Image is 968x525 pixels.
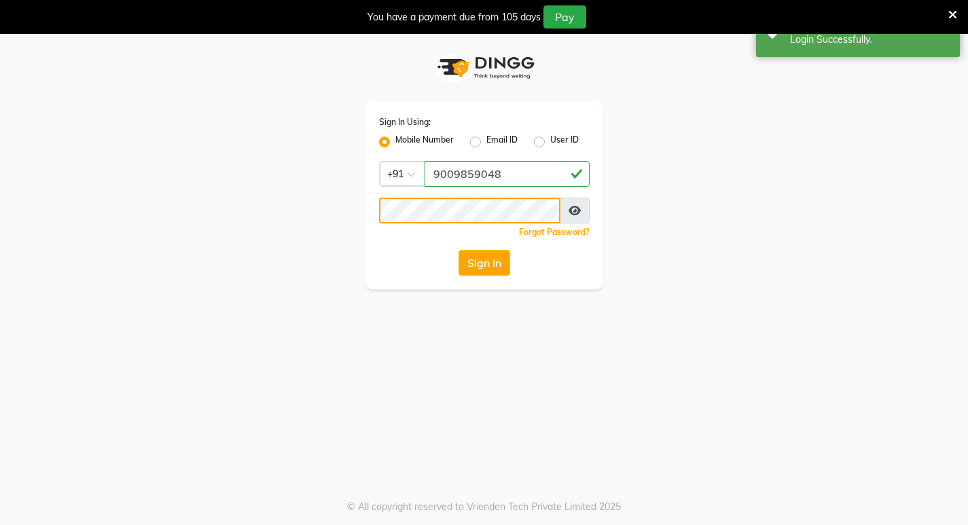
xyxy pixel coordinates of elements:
input: Username [379,198,560,223]
label: User ID [550,134,579,150]
button: Pay [543,5,586,29]
div: Login Successfully. [790,33,950,47]
label: Email ID [486,134,518,150]
img: logo1.svg [430,48,539,88]
label: Sign In Using: [379,116,431,128]
a: Forgot Password? [519,227,590,237]
input: Username [425,161,590,187]
div: You have a payment due from 105 days [368,10,541,24]
label: Mobile Number [395,134,454,150]
button: Sign In [459,250,510,276]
